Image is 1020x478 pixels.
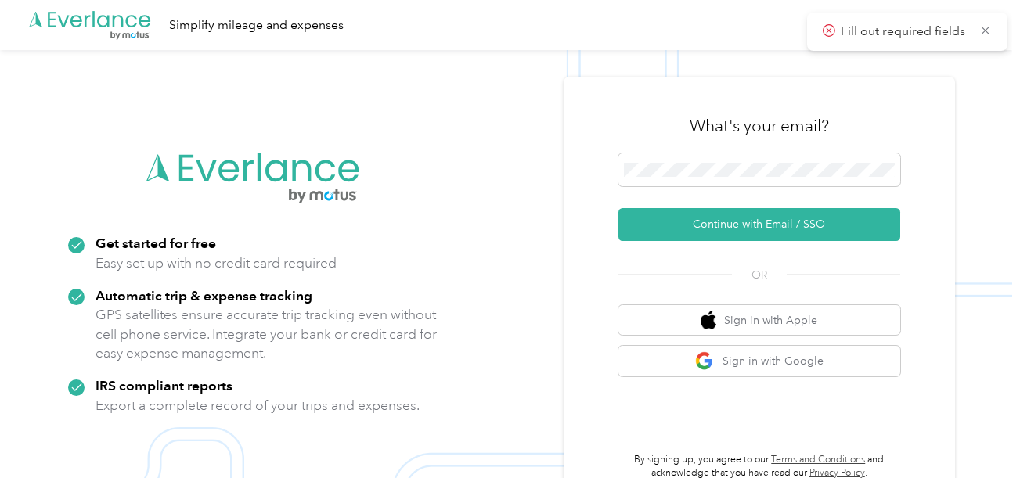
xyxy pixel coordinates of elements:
p: Easy set up with no credit card required [96,253,337,273]
strong: Automatic trip & expense tracking [96,287,312,304]
button: Continue with Email / SSO [618,208,900,241]
button: google logoSign in with Google [618,346,900,376]
iframe: Everlance-gr Chat Button Frame [932,390,1020,478]
a: Terms and Conditions [771,454,865,465]
img: google logo [695,351,715,371]
div: Simplify mileage and expenses [169,16,344,35]
strong: Get started for free [96,235,216,251]
strong: IRS compliant reports [96,377,232,394]
h3: What's your email? [690,115,829,137]
button: apple logoSign in with Apple [618,305,900,336]
span: OR [732,267,787,283]
p: GPS satellites ensure accurate trip tracking even without cell phone service. Integrate your bank... [96,305,438,363]
p: Fill out required fields [841,22,969,41]
p: Export a complete record of your trips and expenses. [96,396,420,415]
img: apple logo [701,311,716,330]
